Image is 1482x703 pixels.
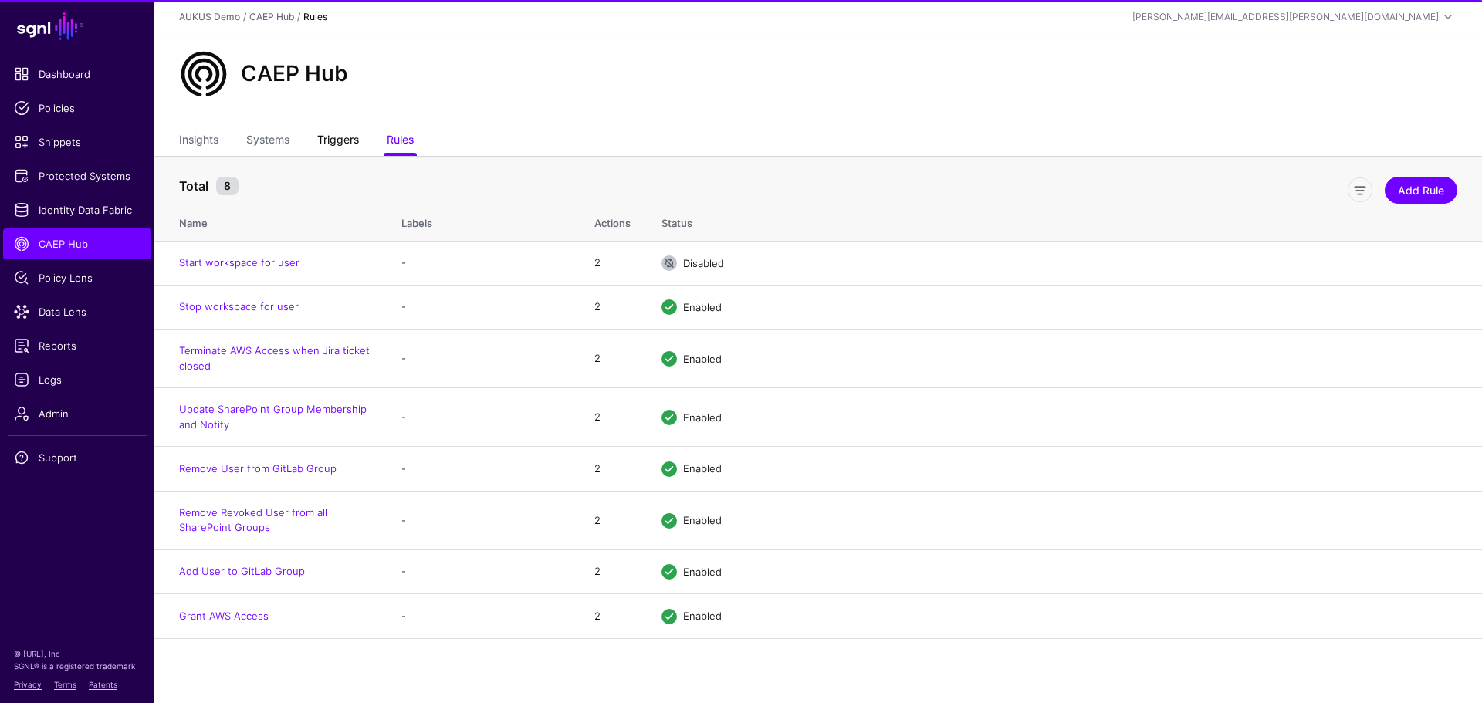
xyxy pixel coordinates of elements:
[179,178,208,194] strong: Total
[579,241,646,285] td: 2
[240,10,249,24] div: /
[14,338,140,353] span: Reports
[294,10,303,24] div: /
[3,364,151,395] a: Logs
[683,301,722,313] span: Enabled
[179,462,337,475] a: Remove User from GitLab Group
[1132,10,1439,24] div: [PERSON_NAME][EMAIL_ADDRESS][PERSON_NAME][DOMAIN_NAME]
[179,344,370,372] a: Terminate AWS Access when Jira ticket closed
[386,285,579,329] td: -
[249,11,294,22] a: CAEP Hub
[579,447,646,491] td: 2
[386,241,579,285] td: -
[14,680,42,689] a: Privacy
[3,296,151,327] a: Data Lens
[3,161,151,191] a: Protected Systems
[579,388,646,447] td: 2
[179,127,218,156] a: Insights
[179,11,240,22] a: AUKUS Demo
[154,201,386,241] th: Name
[579,491,646,549] td: 2
[3,398,151,429] a: Admin
[179,300,299,313] a: Stop workspace for user
[14,372,140,387] span: Logs
[179,403,367,431] a: Update SharePoint Group Membership and Notify
[683,610,722,622] span: Enabled
[241,61,348,87] h2: CAEP Hub
[3,330,151,361] a: Reports
[14,660,140,672] p: SGNL® is a registered trademark
[14,134,140,150] span: Snippets
[683,256,724,269] span: Disabled
[3,93,151,123] a: Policies
[14,406,140,421] span: Admin
[179,506,327,534] a: Remove Revoked User from all SharePoint Groups
[3,228,151,259] a: CAEP Hub
[3,127,151,157] a: Snippets
[386,201,579,241] th: Labels
[89,680,117,689] a: Patents
[386,549,579,593] td: -
[386,491,579,549] td: -
[14,647,140,660] p: © [URL], Inc
[14,236,140,252] span: CAEP Hub
[386,447,579,491] td: -
[14,168,140,184] span: Protected Systems
[579,330,646,388] td: 2
[579,201,646,241] th: Actions
[179,565,305,577] a: Add User to GitLab Group
[14,270,140,286] span: Policy Lens
[683,462,722,475] span: Enabled
[9,9,145,43] a: SGNL
[579,594,646,638] td: 2
[14,450,140,465] span: Support
[14,66,140,82] span: Dashboard
[683,352,722,364] span: Enabled
[386,330,579,388] td: -
[386,388,579,447] td: -
[3,59,151,90] a: Dashboard
[683,411,722,423] span: Enabled
[14,100,140,116] span: Policies
[14,304,140,319] span: Data Lens
[1385,177,1457,204] a: Add Rule
[579,285,646,329] td: 2
[579,549,646,593] td: 2
[386,594,579,638] td: -
[54,680,76,689] a: Terms
[246,127,289,156] a: Systems
[303,11,327,22] strong: Rules
[683,514,722,526] span: Enabled
[387,127,414,156] a: Rules
[683,566,722,578] span: Enabled
[3,194,151,225] a: Identity Data Fabric
[179,610,269,622] a: Grant AWS Access
[14,202,140,218] span: Identity Data Fabric
[317,127,359,156] a: Triggers
[3,262,151,293] a: Policy Lens
[646,201,1482,241] th: Status
[179,256,299,269] a: Start workspace for user
[216,177,239,195] small: 8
